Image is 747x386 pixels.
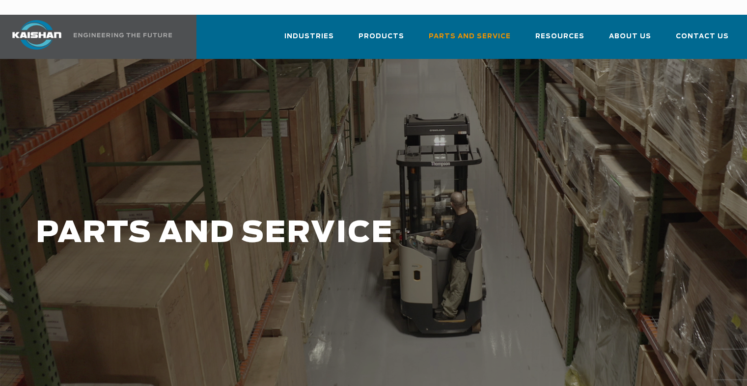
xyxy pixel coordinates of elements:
span: Resources [535,31,584,42]
a: Parts and Service [429,24,511,57]
a: Industries [284,24,334,57]
span: About Us [609,31,651,42]
h1: PARTS AND SERVICE [36,217,597,250]
span: Parts and Service [429,31,511,42]
a: Products [359,24,404,57]
span: Contact Us [676,31,729,42]
span: Products [359,31,404,42]
a: Contact Us [676,24,729,57]
a: About Us [609,24,651,57]
span: Industries [284,31,334,42]
img: Engineering the future [74,33,172,37]
a: Resources [535,24,584,57]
